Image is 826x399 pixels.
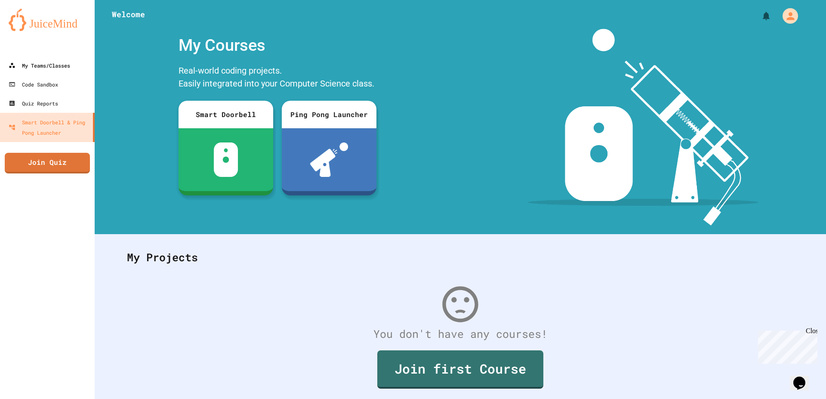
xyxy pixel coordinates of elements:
[174,62,381,94] div: Real-world coding projects. Easily integrated into your Computer Science class.
[174,29,381,62] div: My Courses
[790,365,817,390] iframe: chat widget
[9,79,58,90] div: Code Sandbox
[9,9,86,31] img: logo-orange.svg
[118,241,802,274] div: My Projects
[9,98,58,108] div: Quiz Reports
[755,327,817,364] iframe: chat widget
[774,6,800,26] div: My Account
[214,142,238,177] img: sdb-white.svg
[118,326,802,342] div: You don't have any courses!
[9,117,89,138] div: Smart Doorbell & Ping Pong Launcher
[9,60,70,71] div: My Teams/Classes
[282,101,376,128] div: Ping Pong Launcher
[5,153,90,173] a: Join Quiz
[745,9,774,23] div: My Notifications
[3,3,59,55] div: Chat with us now!Close
[377,350,543,389] a: Join first Course
[179,101,273,128] div: Smart Doorbell
[528,29,758,226] img: banner-image-my-projects.png
[310,142,348,177] img: ppl-with-ball.png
